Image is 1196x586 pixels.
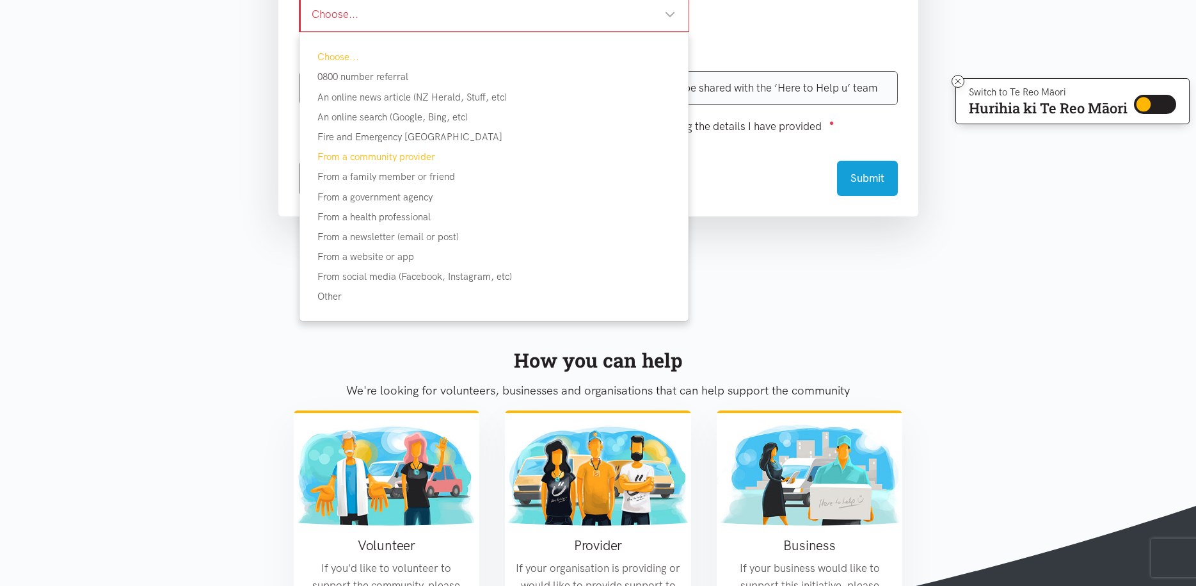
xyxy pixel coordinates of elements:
[299,90,689,105] div: An online news article (NZ Herald, Stuff, etc)
[837,161,898,196] button: Submit
[299,69,689,85] div: 0800 number referral
[829,118,834,127] sup: ●
[299,269,689,284] div: From social media (Facebook, Instagram, etc)
[299,229,689,245] div: From a newsletter (email or post)
[294,381,903,400] p: We're looking for volunteers, businesses and organisations that can help support the community
[299,190,689,205] div: From a government agency
[299,49,689,65] div: Choose...
[299,169,689,184] div: From a family member or friend
[294,345,903,376] div: How you can help
[304,536,470,555] h3: Volunteer
[299,209,689,225] div: From a health professional
[969,102,1128,114] p: Hurihia ki Te Reo Māori
[299,129,689,145] div: Fire and Emergency [GEOGRAPHIC_DATA]
[969,88,1128,96] p: Switch to Te Reo Māori
[299,289,689,304] div: Other
[299,149,689,165] div: From a community provider
[515,536,681,555] h3: Provider
[299,110,689,125] div: An online search (Google, Bing, etc)
[299,249,689,265] div: From a website or app
[312,6,676,23] div: Choose...
[727,536,893,555] h3: Business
